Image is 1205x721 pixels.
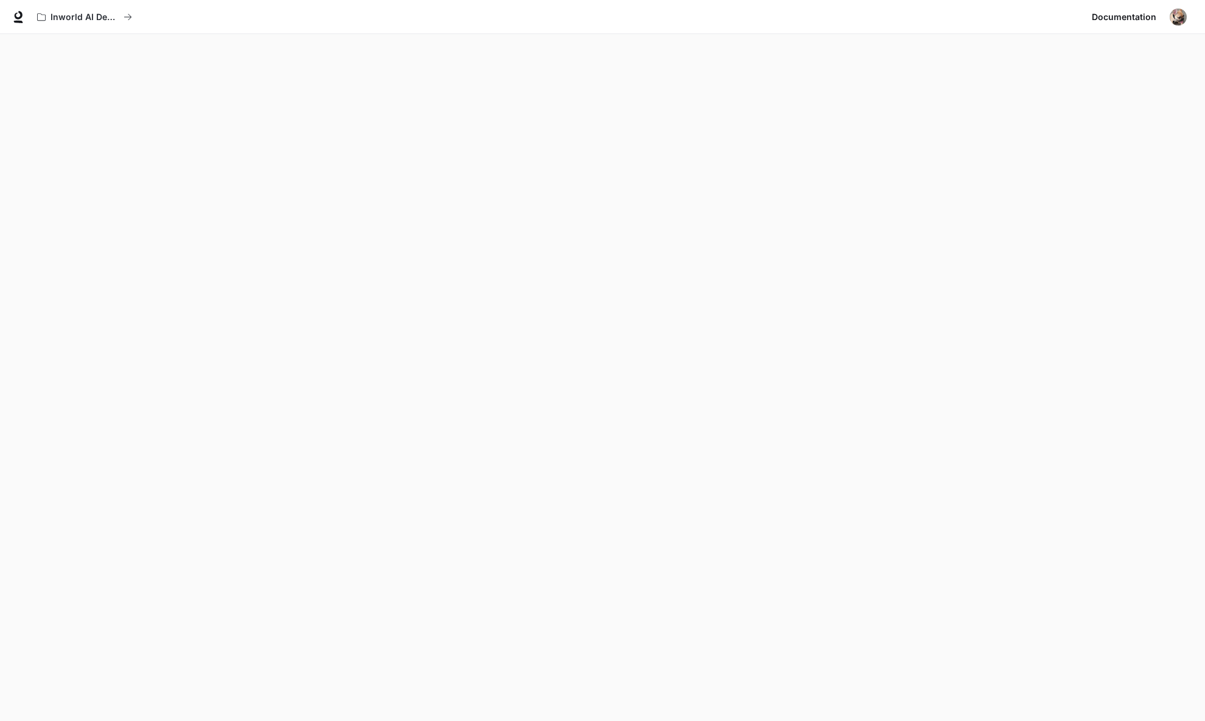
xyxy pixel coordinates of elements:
button: All workspaces [32,5,138,29]
button: User avatar [1166,5,1190,29]
a: Documentation [1087,5,1161,29]
p: Inworld AI Demos [51,12,119,23]
img: User avatar [1170,9,1187,26]
span: Documentation [1092,10,1156,25]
